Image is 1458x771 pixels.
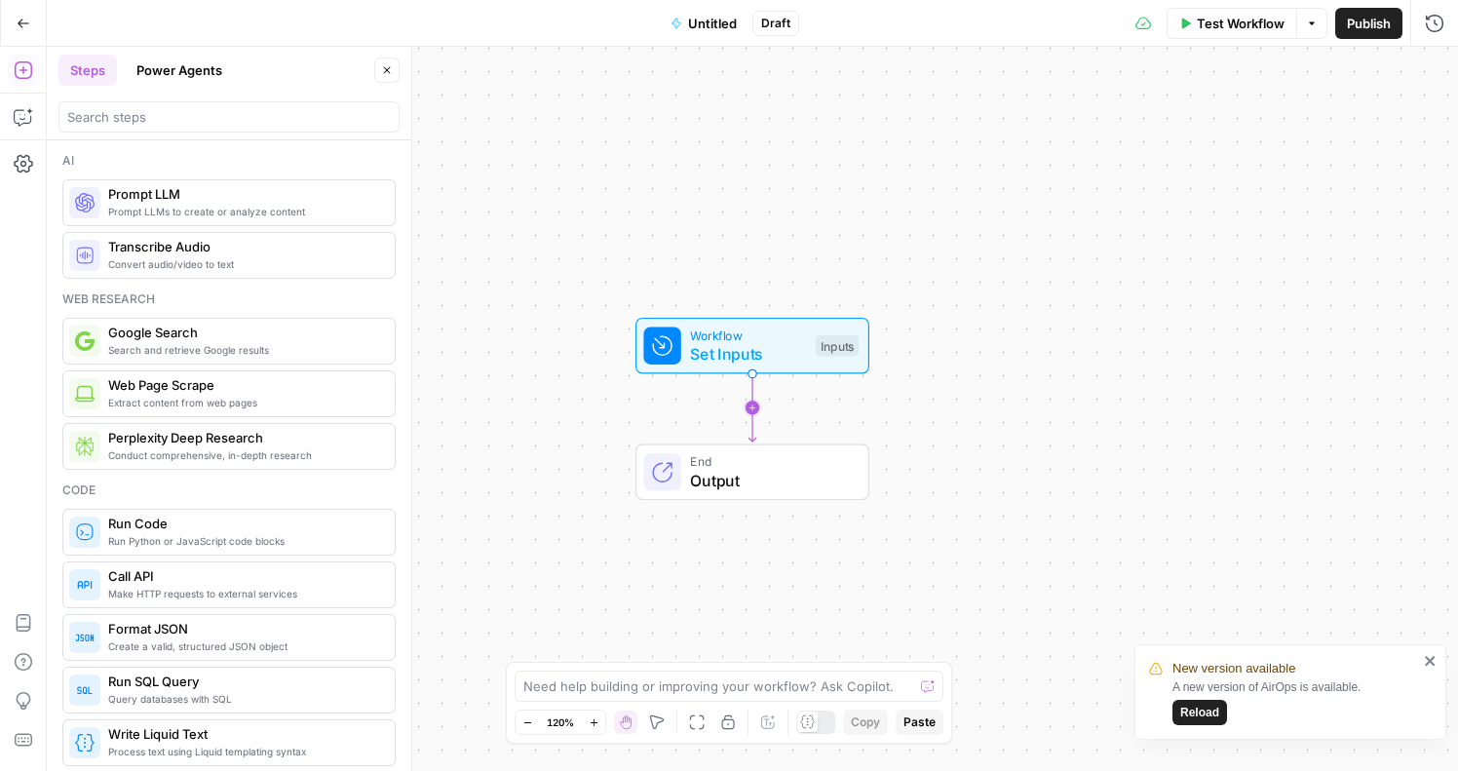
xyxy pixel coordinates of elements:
[108,566,379,586] span: Call API
[571,318,934,374] div: WorkflowSet InputsInputs
[896,710,943,735] button: Paste
[108,638,379,654] span: Create a valid, structured JSON object
[108,237,379,256] span: Transcribe Audio
[1197,14,1285,33] span: Test Workflow
[1180,704,1219,721] span: Reload
[108,586,379,601] span: Make HTTP requests to external services
[62,482,396,499] div: Code
[125,55,234,86] button: Power Agents
[659,8,748,39] button: Untitled
[1424,653,1438,669] button: close
[108,184,379,204] span: Prompt LLM
[108,342,379,358] span: Search and retrieve Google results
[547,714,574,730] span: 120%
[571,444,934,501] div: EndOutput
[108,724,379,744] span: Write Liquid Text
[108,619,379,638] span: Format JSON
[690,326,806,344] span: Workflow
[108,256,379,272] span: Convert audio/video to text
[761,15,790,32] span: Draft
[903,713,936,731] span: Paste
[688,14,737,33] span: Untitled
[108,447,379,463] span: Conduct comprehensive, in-depth research
[108,428,379,447] span: Perplexity Deep Research
[1167,8,1296,39] button: Test Workflow
[1172,678,1418,725] div: A new version of AirOps is available.
[108,691,379,707] span: Query databases with SQL
[851,713,880,731] span: Copy
[62,290,396,308] div: Web research
[1172,659,1295,678] span: New version available
[690,452,849,471] span: End
[748,374,755,443] g: Edge from start to end
[1172,700,1227,725] button: Reload
[108,375,379,395] span: Web Page Scrape
[58,55,117,86] button: Steps
[67,107,391,127] input: Search steps
[690,342,806,366] span: Set Inputs
[108,395,379,410] span: Extract content from web pages
[108,204,379,219] span: Prompt LLMs to create or analyze content
[1347,14,1391,33] span: Publish
[816,335,859,357] div: Inputs
[108,672,379,691] span: Run SQL Query
[108,323,379,342] span: Google Search
[108,744,379,759] span: Process text using Liquid templating syntax
[843,710,888,735] button: Copy
[62,152,396,170] div: Ai
[690,469,849,492] span: Output
[108,533,379,549] span: Run Python or JavaScript code blocks
[1335,8,1402,39] button: Publish
[108,514,379,533] span: Run Code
